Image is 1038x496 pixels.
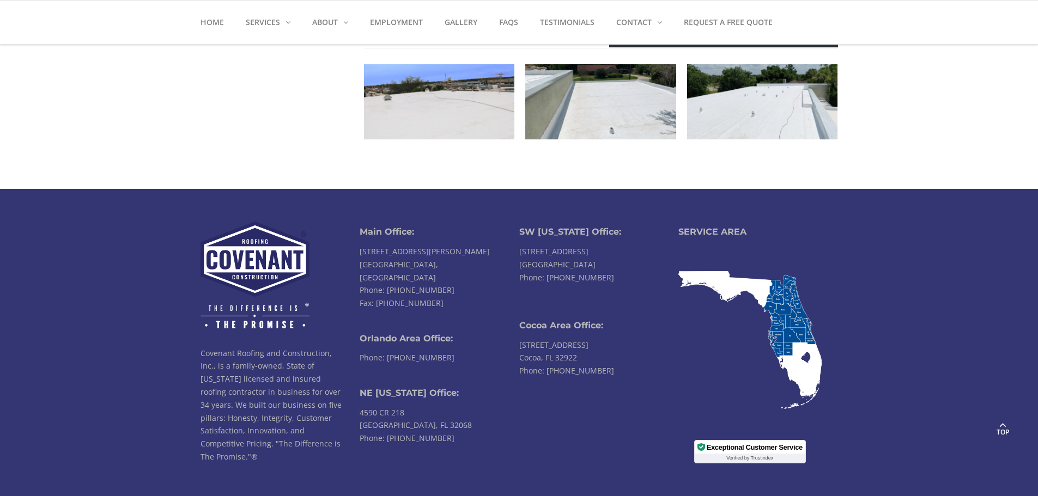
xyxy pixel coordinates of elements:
a: Phone: [PHONE_NUMBER] [360,433,454,443]
img: 18-May-19_158ds2 [687,64,838,139]
p: Covenant Roofing and Construction, Inc., is a family-owned, State of [US_STATE] licensed and insu... [201,347,344,463]
img: Covenant Roofing & Construction, Inc. [201,222,309,328]
a: Services [235,1,301,44]
strong: Gallery [445,17,477,27]
strong: FAQs [499,17,518,27]
li: [STREET_ADDRESS] [GEOGRAPHIC_DATA] [STREET_ADDRESS] Cocoa, FL 32922 [519,222,679,383]
div: Exceptional Customer Service [707,444,803,451]
strong: Services [246,17,280,27]
a: Request a Free Quote [673,1,784,44]
a: Home [201,1,235,44]
strong: Testimonials [540,17,594,27]
b: Cocoa Area Office: [519,320,603,330]
strong: Home [201,17,224,27]
img: 18-May-19_158xyb [525,64,676,139]
strong: Contact [616,17,652,27]
b: NE [US_STATE] Office: [360,388,459,398]
a: Testimonials [529,1,605,44]
b: SW [US_STATE] Office: [519,226,621,237]
a: FAQs [488,1,529,44]
img: Covenant Service Area Map [678,271,822,409]
strong: Request a Free Quote [684,17,773,27]
a: Phone: [PHONE_NUMBER] [360,285,454,295]
a: Gallery [434,1,488,44]
b: Orlando Area Office: [360,333,453,344]
span: Top [989,427,1016,438]
b: SERVICE AREA [678,226,746,237]
a: Employment [359,1,434,44]
b: Main Office: [360,226,414,237]
a: Contact [605,1,673,44]
strong: About [312,17,338,27]
a: About [301,1,359,44]
a: Phone: [PHONE_NUMBER] [519,365,614,376]
img: IMG-20180101-WA0017 [364,64,515,139]
strong: Employment [370,17,423,27]
a: Phone: [PHONE_NUMBER] [360,352,454,363]
a: Phone: [PHONE_NUMBER] [519,272,614,283]
div: Verified by Trustindex [695,454,805,463]
li: [STREET_ADDRESS][PERSON_NAME] [GEOGRAPHIC_DATA], [GEOGRAPHIC_DATA] Fax: [PHONE_NUMBER] 4590 CR 21... [360,222,519,463]
a: Top [989,414,1016,442]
